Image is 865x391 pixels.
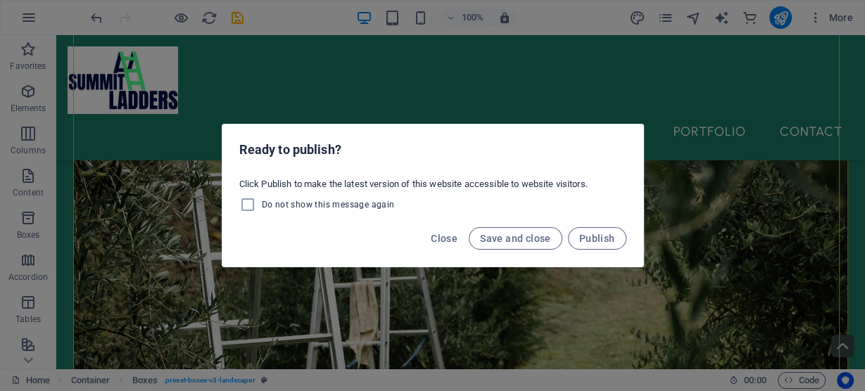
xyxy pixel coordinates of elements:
button: Save and close [469,227,562,250]
button: Publish [568,227,626,250]
button: Close [425,227,463,250]
span: Close [431,233,457,244]
h2: Ready to publish? [239,141,626,158]
div: Click Publish to make the latest version of this website accessible to website visitors. [222,172,643,219]
span: Do not show this message again [262,199,395,210]
span: Publish [579,233,615,244]
span: Save and close [480,233,551,244]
